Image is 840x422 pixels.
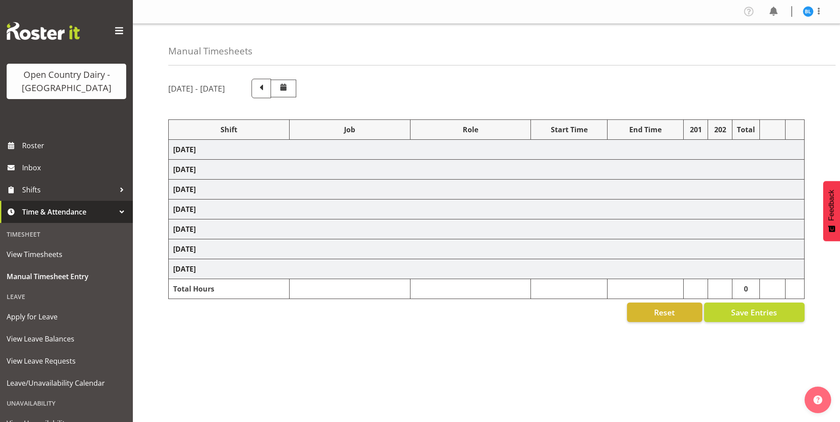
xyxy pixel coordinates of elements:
[169,219,805,239] td: [DATE]
[169,160,805,180] td: [DATE]
[704,303,805,322] button: Save Entries
[294,124,406,135] div: Job
[7,332,126,345] span: View Leave Balances
[22,183,115,196] span: Shifts
[2,394,131,412] div: Unavailability
[688,124,703,135] div: 201
[732,279,760,299] td: 0
[813,395,822,404] img: help-xxl-2.png
[173,124,285,135] div: Shift
[7,310,126,323] span: Apply for Leave
[22,139,128,152] span: Roster
[803,6,813,17] img: bruce-lind7400.jpg
[169,259,805,279] td: [DATE]
[15,68,117,95] div: Open Country Dairy - [GEOGRAPHIC_DATA]
[169,279,290,299] td: Total Hours
[2,350,131,372] a: View Leave Requests
[2,288,131,306] div: Leave
[7,376,126,390] span: Leave/Unavailability Calendar
[731,307,777,318] span: Save Entries
[169,199,805,219] td: [DATE]
[2,328,131,350] a: View Leave Balances
[169,239,805,259] td: [DATE]
[2,225,131,243] div: Timesheet
[737,124,755,135] div: Total
[2,372,131,394] a: Leave/Unavailability Calendar
[7,22,80,40] img: Rosterit website logo
[169,140,805,160] td: [DATE]
[7,248,126,261] span: View Timesheets
[612,124,679,135] div: End Time
[7,354,126,368] span: View Leave Requests
[168,84,225,93] h5: [DATE] - [DATE]
[712,124,728,135] div: 202
[169,180,805,199] td: [DATE]
[627,303,702,322] button: Reset
[7,270,126,283] span: Manual Timesheet Entry
[2,243,131,265] a: View Timesheets
[22,205,115,219] span: Time & Attendance
[654,307,675,318] span: Reset
[535,124,602,135] div: Start Time
[2,306,131,328] a: Apply for Leave
[22,161,128,174] span: Inbox
[828,190,836,221] span: Feedback
[415,124,526,135] div: Role
[823,181,840,241] button: Feedback - Show survey
[168,46,252,56] h4: Manual Timesheets
[2,265,131,288] a: Manual Timesheet Entry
